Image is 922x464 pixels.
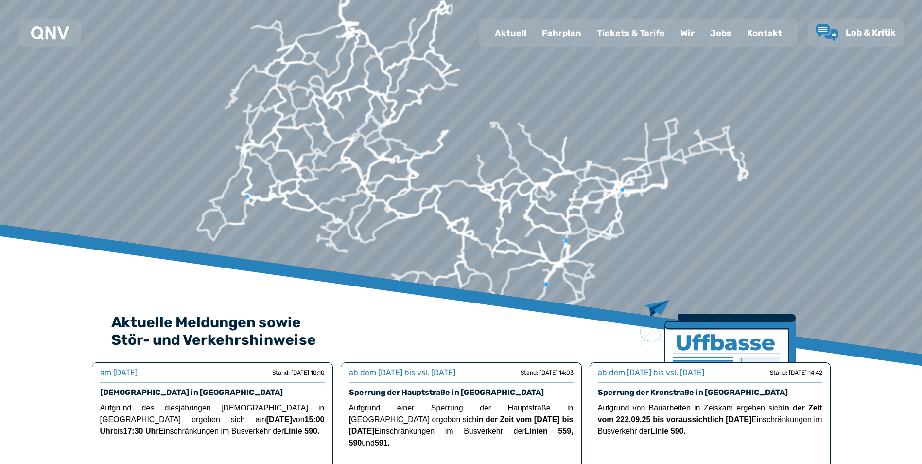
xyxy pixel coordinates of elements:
a: Kontakt [739,20,790,46]
span: Aufgrund des diesjähringen [DEMOGRAPHIC_DATA] in [GEOGRAPHIC_DATA] ergeben sich am Einschränkunge... [100,404,325,435]
a: Sperrung der Kronstraße in [GEOGRAPHIC_DATA] [598,388,788,397]
div: ab dem [DATE] bis vsl. [DATE] [349,367,455,378]
a: Wir [673,20,702,46]
div: Stand: [DATE] 14:42 [770,369,822,376]
div: ab dem [DATE] bis vsl. [DATE] [598,367,704,378]
span: Lob & Kritik [846,27,896,38]
span: von [292,415,305,424]
strong: 591. [375,439,390,447]
span: Aufgrund von Bauarbeiten in Zeiskam ergeben sich Einschränkungen im Busverkehr der [598,404,822,435]
div: Stand: [DATE] 10:10 [272,369,325,376]
strong: [DATE] [266,415,292,424]
a: [DEMOGRAPHIC_DATA] in [GEOGRAPHIC_DATA] [100,388,283,397]
a: Sperrung der Hauptstraße in [GEOGRAPHIC_DATA] [349,388,544,397]
span: Aufgrund einer Sperrung der Hauptstraße in [GEOGRAPHIC_DATA] ergeben sich Einschränkungen im Busv... [349,404,574,447]
img: QNV Logo [31,26,69,40]
h2: Aktuelle Meldungen sowie Stör- und Verkehrshinweise [111,314,811,349]
strong: Linie 590. [650,427,686,435]
a: Lob & Kritik [816,24,896,42]
a: Fahrplan [534,20,589,46]
a: QNV Logo [31,23,69,43]
div: am [DATE] [100,367,138,378]
strong: Linie 590. [284,427,319,435]
a: Tickets & Tarife [589,20,673,46]
img: Zeitung mit Titel Uffbase [640,300,796,421]
span: bis [113,427,123,435]
a: Jobs [702,20,739,46]
a: Aktuell [487,20,534,46]
span: und [362,439,390,447]
div: Stand: [DATE] 14:03 [521,369,574,376]
strong: 17:30 Uhr [123,427,159,435]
